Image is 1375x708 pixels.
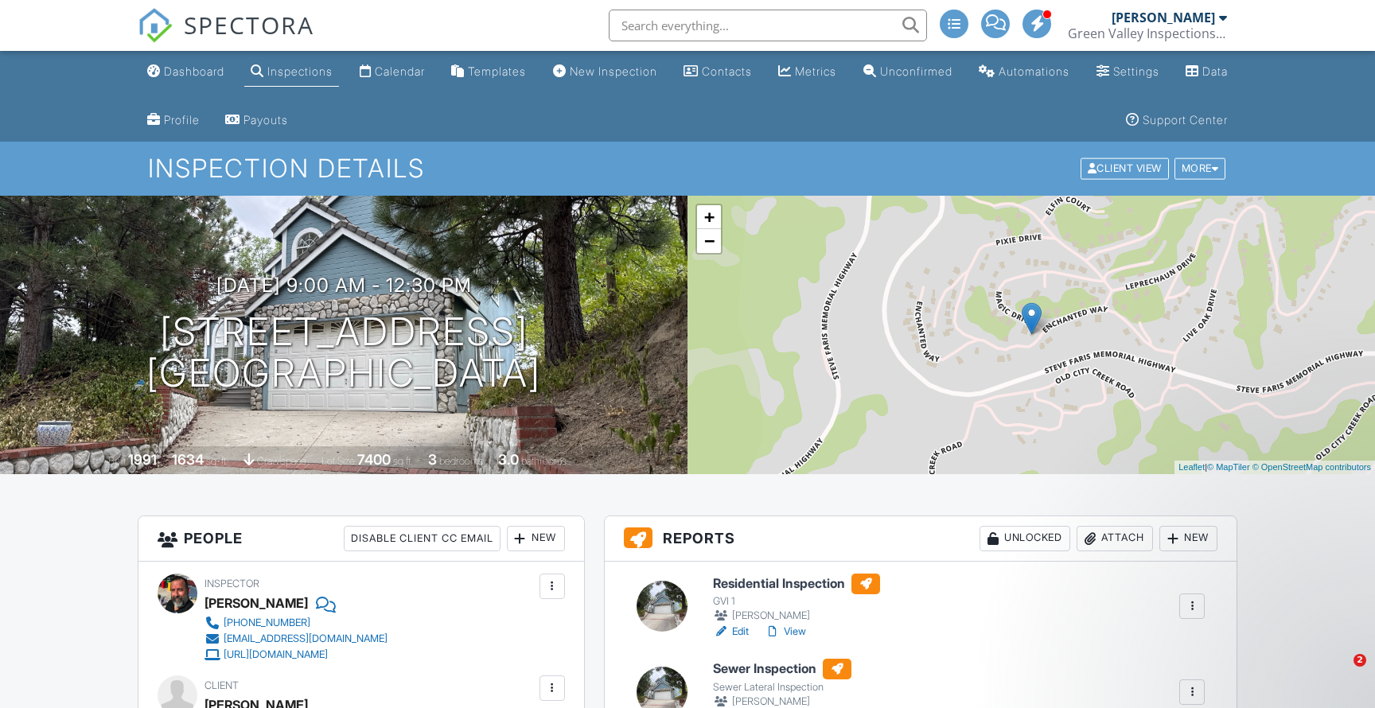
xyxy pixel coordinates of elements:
[713,624,749,640] a: Edit
[713,681,851,694] div: Sewer Lateral Inspection
[321,455,355,467] span: Lot Size
[375,64,425,78] div: Calendar
[547,57,664,87] a: New Inspection
[1077,526,1153,551] div: Attach
[445,57,532,87] a: Templates
[713,595,880,608] div: GVI 1
[204,647,388,663] a: [URL][DOMAIN_NAME]
[357,451,391,468] div: 7400
[219,106,294,135] a: Payouts
[1068,25,1227,41] div: Green Valley Inspections inc
[267,64,333,78] div: Inspections
[795,64,836,78] div: Metrics
[1202,64,1228,78] div: Data
[428,451,437,468] div: 3
[999,64,1069,78] div: Automations
[857,57,959,87] a: Unconfirmed
[138,516,584,562] h3: People
[702,64,752,78] div: Contacts
[206,455,228,467] span: sq. ft.
[204,591,308,615] div: [PERSON_NAME]
[1174,461,1375,474] div: |
[765,624,806,640] a: View
[146,311,541,395] h1: [STREET_ADDRESS] [GEOGRAPHIC_DATA]
[204,578,259,589] span: Inspector
[697,205,721,229] a: Zoom in
[1179,57,1234,87] a: Data
[980,526,1070,551] div: Unlocked
[1321,654,1359,692] iframe: Intercom live chat
[1159,526,1217,551] div: New
[1113,64,1159,78] div: Settings
[772,57,843,87] a: Metrics
[521,455,567,467] span: bathrooms
[128,451,157,468] div: 1991
[141,57,231,87] a: Dashboard
[1120,106,1234,135] a: Support Center
[204,631,388,647] a: [EMAIL_ADDRESS][DOMAIN_NAME]
[972,57,1076,87] a: Automations (Advanced)
[507,526,565,551] div: New
[216,274,472,296] h3: [DATE] 9:00 am - 12:30 pm
[498,451,519,468] div: 3.0
[108,455,126,467] span: Built
[1174,158,1226,180] div: More
[880,64,952,78] div: Unconfirmed
[393,455,413,467] span: sq.ft.
[713,659,851,679] h6: Sewer Inspection
[713,608,880,624] div: [PERSON_NAME]
[1090,57,1166,87] a: Settings
[164,64,224,78] div: Dashboard
[1143,113,1228,126] div: Support Center
[697,229,721,253] a: Zoom out
[1354,654,1366,667] span: 2
[1081,158,1169,180] div: Client View
[244,57,339,87] a: Inspections
[138,21,314,55] a: SPECTORA
[677,57,758,87] a: Contacts
[164,113,200,126] div: Profile
[344,526,501,551] div: Disable Client CC Email
[204,615,388,631] a: [PHONE_NUMBER]
[224,648,328,661] div: [URL][DOMAIN_NAME]
[1079,161,1173,173] a: Client View
[713,574,880,594] h6: Residential Inspection
[204,679,239,691] span: Client
[138,8,173,43] img: The Best Home Inspection Software - Spectora
[1252,462,1371,472] a: © OpenStreetMap contributors
[257,455,306,467] span: crawlspace
[605,516,1237,562] h3: Reports
[141,106,206,135] a: Company Profile
[713,574,880,624] a: Residential Inspection GVI 1 [PERSON_NAME]
[1207,462,1250,472] a: © MapTiler
[570,64,657,78] div: New Inspection
[1112,10,1215,25] div: [PERSON_NAME]
[224,617,310,629] div: [PHONE_NUMBER]
[243,113,288,126] div: Payouts
[172,451,204,468] div: 1634
[439,455,483,467] span: bedrooms
[468,64,526,78] div: Templates
[609,10,927,41] input: Search everything...
[224,632,388,645] div: [EMAIL_ADDRESS][DOMAIN_NAME]
[184,8,314,41] span: SPECTORA
[1178,462,1205,472] a: Leaflet
[148,154,1228,182] h1: Inspection Details
[353,57,431,87] a: Calendar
